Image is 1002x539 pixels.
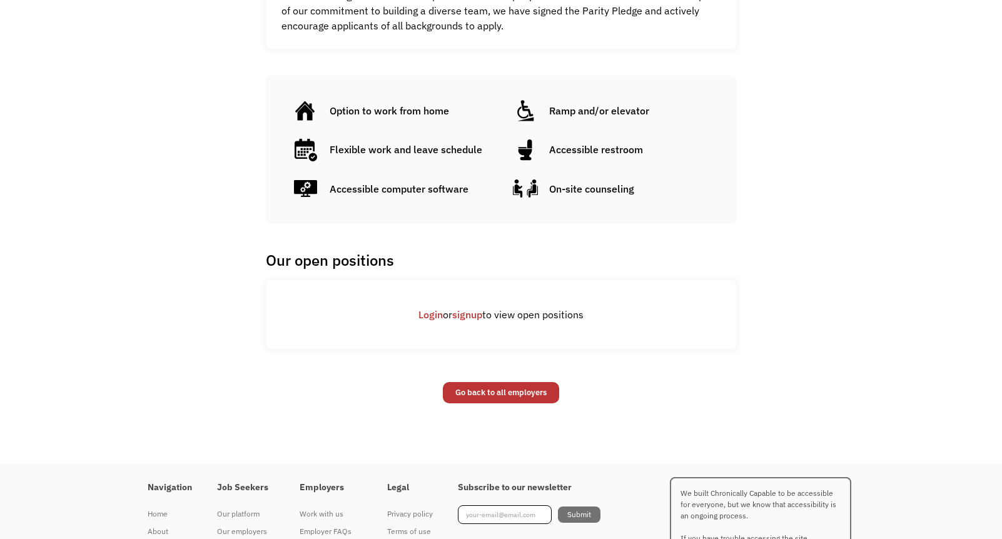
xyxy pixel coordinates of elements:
[549,142,643,157] div: Accessible restroom
[458,505,600,524] form: Footer Newsletter
[217,506,275,521] div: Our platform
[266,251,732,269] h1: Our open positions
[387,524,433,539] div: Terms of use
[387,505,433,523] a: Privacy policy
[148,506,192,521] div: Home
[458,505,552,524] input: your-email@email.com
[558,506,600,523] input: Submit
[330,181,468,196] div: Accessible computer software
[266,307,736,322] div: or to view open positions
[217,505,275,523] a: Our platform
[148,524,192,539] div: About
[418,308,443,321] a: Login
[452,308,482,321] a: signup
[300,524,362,539] div: Employer FAQs
[549,103,649,118] div: Ramp and/or elevator
[443,382,559,403] a: Go back to all employers
[148,482,192,493] h4: Navigation
[387,482,433,493] h4: Legal
[300,506,362,521] div: Work with us
[330,103,449,118] div: Option to work from home
[148,505,192,523] a: Home
[217,482,275,493] h4: Job Seekers
[217,524,275,539] div: Our employers
[300,505,362,523] a: Work with us
[458,482,600,493] h4: Subscribe to our newsletter
[330,142,482,157] div: Flexible work and leave schedule
[387,506,433,521] div: Privacy policy
[300,482,362,493] h4: Employers
[549,181,634,196] div: On-site counseling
